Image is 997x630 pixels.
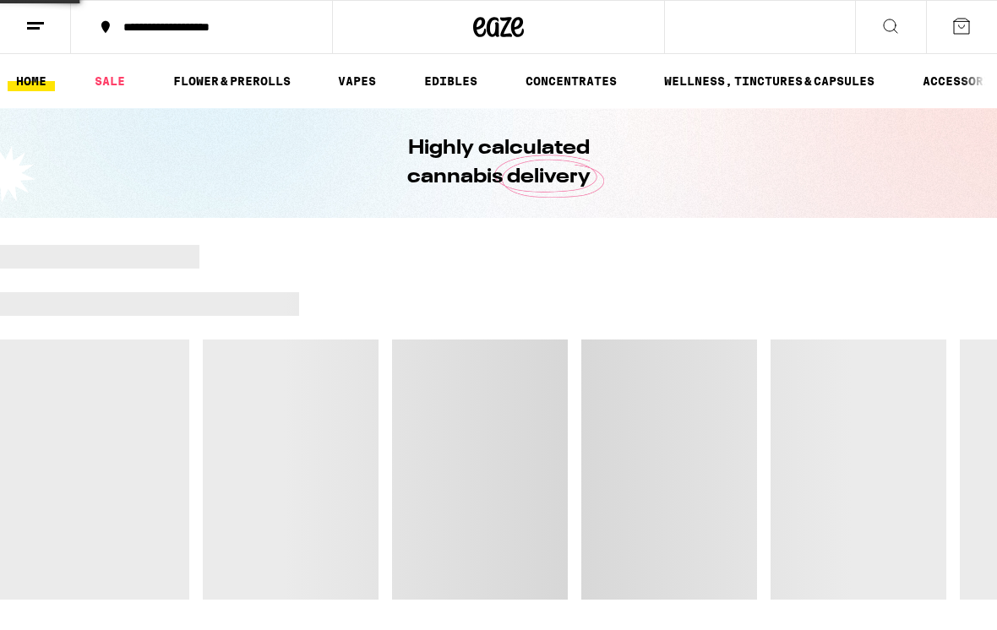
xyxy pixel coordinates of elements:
a: CONCENTRATES [517,71,625,91]
a: FLOWER & PREROLLS [165,71,299,91]
a: HOME [8,71,55,91]
a: EDIBLES [416,71,486,91]
a: VAPES [330,71,384,91]
h1: Highly calculated cannabis delivery [359,134,638,192]
a: SALE [86,71,133,91]
a: WELLNESS, TINCTURES & CAPSULES [656,71,883,91]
